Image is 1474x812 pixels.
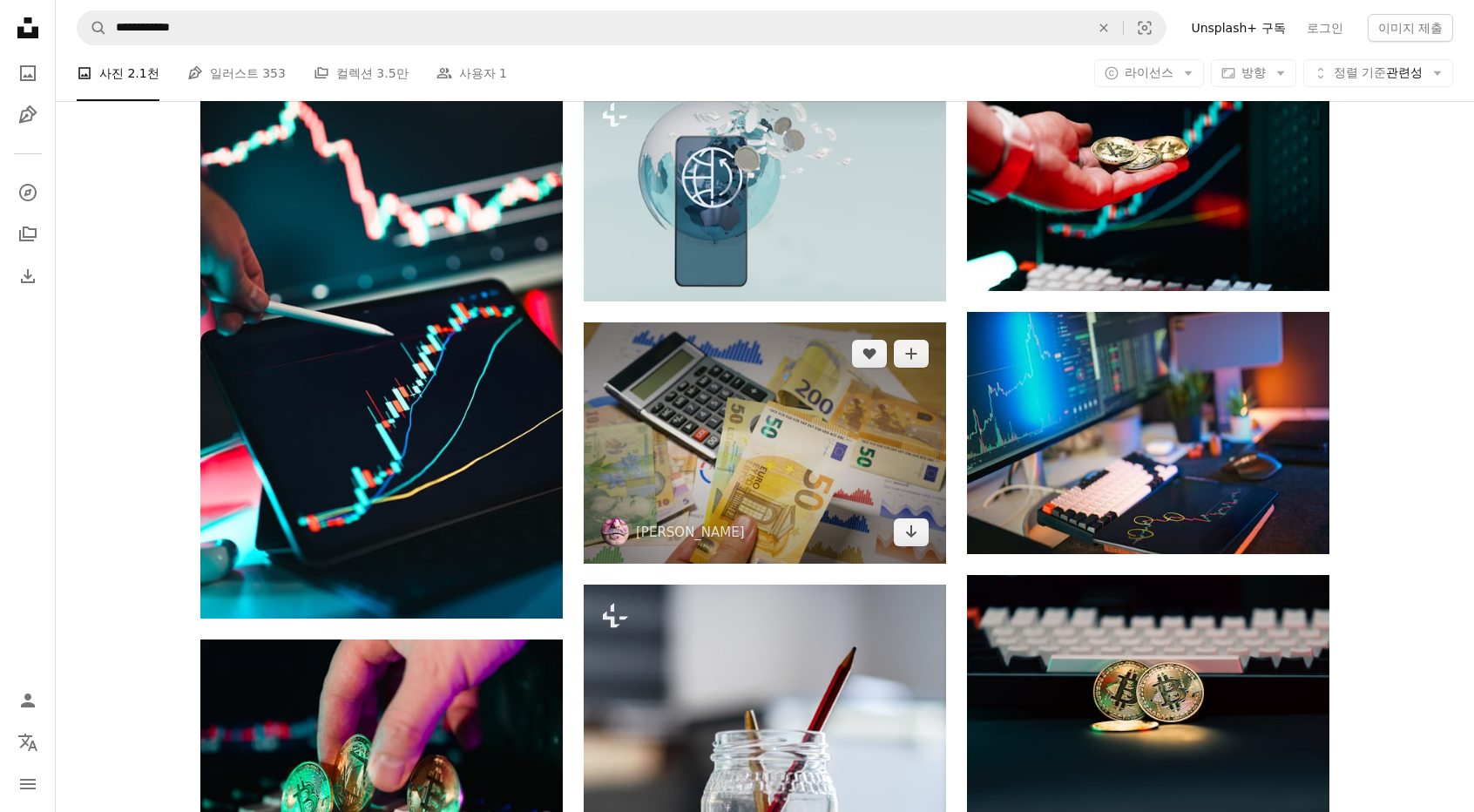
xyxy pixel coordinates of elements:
[584,184,946,200] a: 뒷면에 로고가 있는 휴대폰
[10,56,45,91] a: 사진
[1211,59,1296,87] button: 방향
[1094,59,1204,87] button: 라이선스
[1296,14,1354,42] a: 로그인
[967,312,1329,554] img: 컴퓨터 화면에 표시되는 주식 시장 데이터.
[10,217,45,252] a: 컬렉션
[894,340,929,368] button: 컬렉션에 추가
[1085,11,1123,44] button: 삭제
[1124,11,1166,44] button: 시각적 검색
[967,425,1329,441] a: 컴퓨터 화면에 표시되는 주식 시장 데이터.
[77,10,1166,45] form: 사이트 전체에서 이미지 찾기
[436,45,507,101] a: 사용자 1
[584,322,946,565] img: 계산기 옆에 돈 뭉치를 들고 있는 사람
[10,10,45,49] a: 홈 — Unsplash
[262,64,286,83] span: 353
[1334,65,1386,79] span: 정렬 기준
[1368,14,1453,42] button: 이미지 제출
[601,518,629,546] img: Jakub Żerdzicki의 프로필로 이동
[187,45,286,101] a: 일러스트 353
[10,767,45,802] button: 메뉴
[200,752,563,768] a: 사람이 컴퓨터 키보드로 타이핑하고 있습니다.
[894,518,929,546] a: 다운로드
[967,162,1329,178] a: 손에 금화 두 개를 들고 있는 사람
[1334,64,1423,82] span: 관련성
[10,725,45,760] button: 언어
[376,64,408,83] span: 3.5만
[1303,59,1453,87] button: 정렬 기준관련성
[499,64,507,83] span: 1
[967,688,1329,704] a: 컴퓨터 키보드 옆에 놓인 두 개의 비트코인
[584,435,946,450] a: 계산기 옆에 돈 뭉치를 들고 있는 사람
[1241,65,1266,79] span: 방향
[967,49,1329,291] img: 손에 금화 두 개를 들고 있는 사람
[78,11,107,44] button: Unsplash 검색
[314,45,409,101] a: 컬렉션 3.5만
[1125,65,1173,79] span: 라이선스
[1180,14,1295,42] a: Unsplash+ 구독
[636,524,745,541] a: [PERSON_NAME]
[200,75,563,619] img: 책상 위에서 랩톱 컴퓨터를 사용하는 사람
[10,259,45,294] a: 다운로드 내역
[10,175,45,210] a: 탐색
[10,98,45,132] a: 일러스트
[200,338,563,354] a: 책상 위에서 랩톱 컴퓨터를 사용하는 사람
[584,84,946,301] img: 뒷면에 로고가 있는 휴대폰
[10,683,45,718] a: 로그인 / 가입
[852,340,887,368] button: 좋아요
